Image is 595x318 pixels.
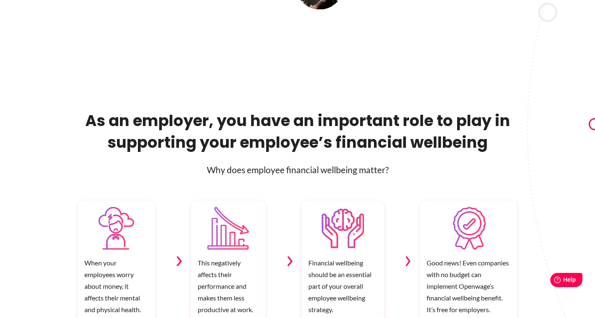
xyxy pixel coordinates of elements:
[77,163,518,177] p: Why does employee financial wellbeing matter?
[77,110,518,153] h2: As an employer, you have an important role to play in supporting your employee’s financial wellbeing
[521,270,586,293] iframe: Help widget launcher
